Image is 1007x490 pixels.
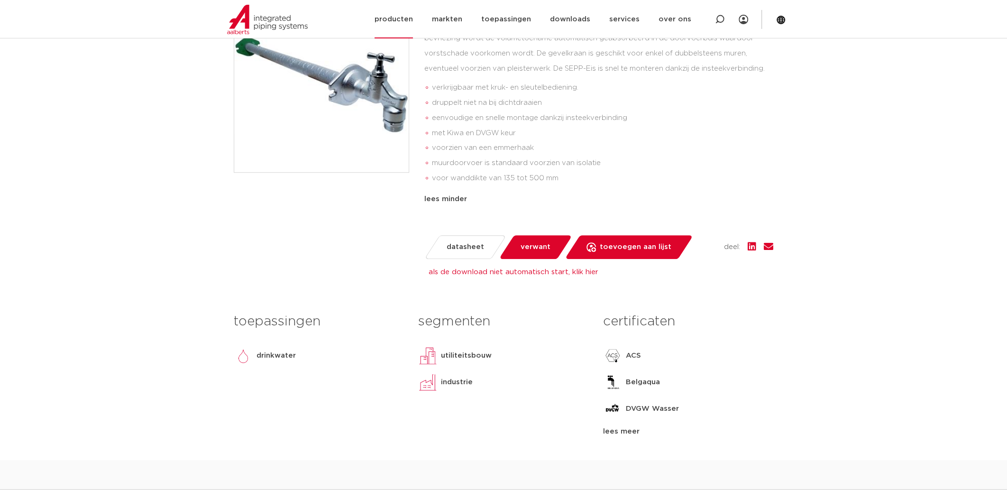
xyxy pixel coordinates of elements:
img: Belgaqua [603,373,622,392]
p: drinkwater [256,350,296,361]
li: met Kiwa en DVGW keur [432,126,773,141]
div: lees minder [424,194,773,205]
li: voor wanddikte van 135 tot 500 mm [432,171,773,186]
p: utiliteitsbouw [441,350,492,361]
h3: toepassingen [234,312,404,331]
h3: certificaten [603,312,773,331]
li: verkrijgbaar met kruk- en sleutelbediening. [432,80,773,95]
img: drinkwater [234,346,253,365]
span: toevoegen aan lijst [600,240,671,255]
p: Belgaqua [626,377,660,388]
p: industrie [441,377,473,388]
li: druppelt niet na bij dichtdraaien [432,95,773,111]
a: datasheet [424,235,506,259]
div: De SEPP-Eis is een vorstbestendige gevelkraan die niet nadruppelt bij het dichtdraaien. Bij bevri... [424,16,773,190]
img: ACS [603,346,622,365]
li: eenvoudige en snelle montage dankzij insteekverbinding [432,111,773,126]
li: voorzien van een emmerhaak [432,140,773,156]
span: datasheet [447,240,484,255]
a: verwant [499,235,572,259]
li: muurdoorvoer is standaard voorzien van isolatie [432,156,773,171]
p: DVGW Wasser [626,403,679,415]
img: DVGW Wasser [603,399,622,418]
a: als de download niet automatisch start, klik hier [429,268,598,276]
h3: segmenten [418,312,588,331]
p: ACS [626,350,641,361]
span: deel: [724,241,740,253]
span: verwant [521,240,550,255]
img: utiliteitsbouw [418,346,437,365]
div: lees meer [603,426,773,437]
img: industrie [418,373,437,392]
